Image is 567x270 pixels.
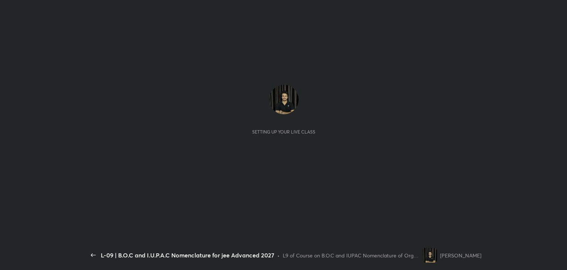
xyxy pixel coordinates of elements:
[277,252,280,259] div: •
[252,129,315,135] div: Setting up your live class
[422,248,437,263] img: 12c70a12c77b4000a4527c30547478fb.jpg
[101,251,274,260] div: L-09 | B.O.C and I.U.P.A.C Nomenclature for jee Advanced 2027
[283,252,419,259] div: L9 of Course on B.O.C and IUPAC Nomenclature of Organic Compounds
[440,252,481,259] div: [PERSON_NAME]
[269,85,299,114] img: 12c70a12c77b4000a4527c30547478fb.jpg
